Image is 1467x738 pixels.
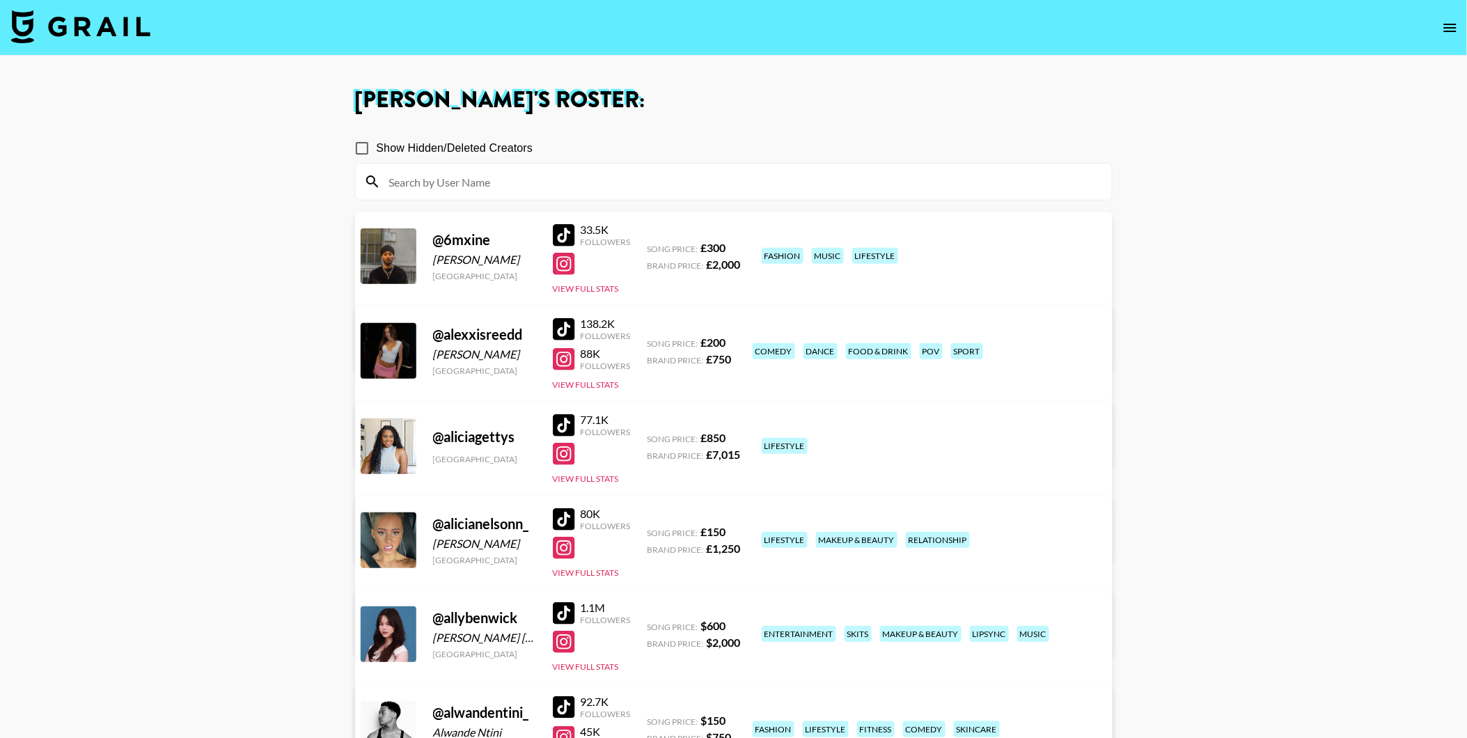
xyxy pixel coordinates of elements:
[581,237,631,247] div: Followers
[581,615,631,625] div: Followers
[433,347,536,361] div: [PERSON_NAME]
[1436,14,1464,42] button: open drawer
[701,714,726,727] strong: $ 150
[762,248,803,264] div: fashion
[906,532,970,548] div: relationship
[355,89,1113,111] h1: [PERSON_NAME] 's Roster:
[377,140,533,157] span: Show Hidden/Deleted Creators
[553,283,619,294] button: View Full Stats
[707,258,741,271] strong: £ 2,000
[648,544,704,555] span: Brand Price:
[753,343,795,359] div: comedy
[433,537,536,551] div: [PERSON_NAME]
[648,355,704,366] span: Brand Price:
[581,521,631,531] div: Followers
[433,231,536,249] div: @ 6mxine
[648,622,698,632] span: Song Price:
[648,260,704,271] span: Brand Price:
[581,709,631,719] div: Followers
[852,248,898,264] div: lifestyle
[803,343,838,359] div: dance
[648,638,704,649] span: Brand Price:
[707,636,741,649] strong: $ 2,000
[581,601,631,615] div: 1.1M
[581,223,631,237] div: 33.5K
[954,721,1000,737] div: skincare
[880,626,962,642] div: makeup & beauty
[433,555,536,565] div: [GEOGRAPHIC_DATA]
[433,609,536,627] div: @ allybenwick
[812,248,844,264] div: music
[553,379,619,390] button: View Full Stats
[951,343,983,359] div: sport
[581,413,631,427] div: 77.1K
[433,366,536,376] div: [GEOGRAPHIC_DATA]
[707,448,741,461] strong: £ 7,015
[381,171,1104,193] input: Search by User Name
[753,721,794,737] div: fashion
[433,649,536,659] div: [GEOGRAPHIC_DATA]
[433,631,536,645] div: [PERSON_NAME] [PERSON_NAME]
[581,427,631,437] div: Followers
[553,661,619,672] button: View Full Stats
[701,241,726,254] strong: £ 300
[903,721,946,737] div: comedy
[845,626,872,642] div: skits
[553,567,619,578] button: View Full Stats
[553,473,619,484] button: View Full Stats
[846,343,911,359] div: food & drink
[970,626,1009,642] div: lipsync
[581,361,631,371] div: Followers
[707,542,741,555] strong: £ 1,250
[701,336,726,349] strong: £ 200
[433,454,536,464] div: [GEOGRAPHIC_DATA]
[920,343,943,359] div: pov
[433,428,536,446] div: @ aliciagettys
[803,721,849,737] div: lifestyle
[762,626,836,642] div: entertainment
[762,438,808,454] div: lifestyle
[433,704,536,721] div: @ alwandentini_
[433,515,536,533] div: @ alicianelsonn_
[581,347,631,361] div: 88K
[433,326,536,343] div: @ alexxisreedd
[648,434,698,444] span: Song Price:
[648,450,704,461] span: Brand Price:
[648,528,698,538] span: Song Price:
[581,331,631,341] div: Followers
[707,352,732,366] strong: £ 750
[701,431,726,444] strong: £ 850
[581,507,631,521] div: 80K
[1017,626,1049,642] div: music
[648,244,698,254] span: Song Price:
[648,716,698,727] span: Song Price:
[433,253,536,267] div: [PERSON_NAME]
[762,532,808,548] div: lifestyle
[11,10,150,43] img: Grail Talent
[581,695,631,709] div: 92.7K
[701,525,726,538] strong: £ 150
[857,721,895,737] div: fitness
[816,532,897,548] div: makeup & beauty
[581,317,631,331] div: 138.2K
[648,338,698,349] span: Song Price:
[701,619,726,632] strong: $ 600
[433,271,536,281] div: [GEOGRAPHIC_DATA]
